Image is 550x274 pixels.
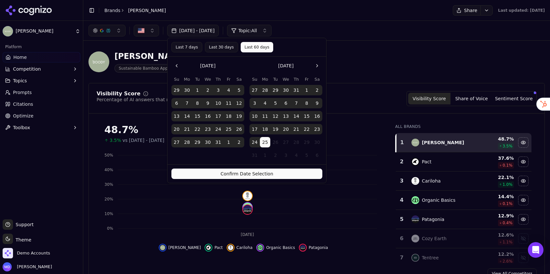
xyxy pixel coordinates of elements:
div: Percentage of AI answers that mention your brand [97,96,212,103]
img: boody [160,245,165,250]
button: Saturday, July 19th, 2025, selected [234,111,244,121]
div: [PERSON_NAME] [114,51,187,62]
button: Thursday, July 24th, 2025, selected [213,124,223,134]
button: Wednesday, August 6th, 2025, selected [281,98,291,108]
button: Thursday, July 3rd, 2025, selected [213,85,223,95]
button: Saturday, July 5th, 2025, selected [234,85,244,95]
tr: 3carilohaCariloha22.1%1.0%Hide cariloha data [396,171,531,191]
button: Sunday, June 29th, 2025, selected [171,85,182,95]
button: Topics [3,75,80,86]
button: Friday, August 1st, 2025, selected [302,85,312,95]
span: 3.5% [110,137,121,144]
th: Thursday [291,76,302,82]
button: Saturday, August 23rd, 2025, selected [312,124,322,134]
button: Saturday, August 2nd, 2025, selected [312,85,322,95]
tspan: [DATE] [241,232,254,237]
button: Thursday, August 14th, 2025, selected [291,111,302,121]
span: Topic: All [238,27,257,34]
button: Wednesday, July 9th, 2025, selected [203,98,213,108]
button: Visibility Score [408,93,450,104]
button: Hide cariloha data [227,244,253,252]
nav: breadcrumb [104,7,166,14]
span: 1.1 % [503,240,513,245]
img: US [138,27,144,34]
img: boody [411,139,419,146]
th: Wednesday [281,76,291,82]
span: Topics [13,77,27,84]
button: Go to the Next Month [312,61,322,71]
span: Sustainable Bamboo Apparel [114,64,180,73]
th: Sunday [249,76,260,82]
button: Competition [3,64,80,74]
table: July 2025 [171,76,244,147]
img: organic basics [258,245,263,250]
div: Tentree [422,254,439,261]
button: Saturday, August 16th, 2025, selected [312,111,322,121]
button: Thursday, August 21st, 2025, selected [291,124,302,134]
img: Boody [88,51,109,72]
div: 7 [398,254,405,262]
div: Visibility Score [97,91,141,96]
th: Monday [260,76,270,82]
div: Patagonia [422,216,444,223]
div: 3 [398,177,405,185]
div: Cozy Earth [422,235,447,242]
button: Tuesday, August 12th, 2025, selected [270,111,281,121]
img: cariloha [228,245,233,250]
span: Citations [13,101,33,107]
table: August 2025 [249,76,322,160]
button: Sunday, July 27th, 2025, selected [171,137,182,147]
button: Wednesday, July 2nd, 2025, selected [203,85,213,95]
button: Hide pact data [205,244,222,252]
img: organic basics [243,203,252,212]
th: Saturday [312,76,322,82]
span: Theme [13,237,31,242]
th: Saturday [234,76,244,82]
button: Go to the Previous Month [171,61,182,71]
div: Pact [422,158,432,165]
th: Thursday [213,76,223,82]
div: 22.1 % [479,174,514,181]
img: Demo Accounts [3,248,13,258]
button: Tuesday, July 29th, 2025, selected [270,85,281,95]
span: Demo Accounts [17,250,50,256]
span: Patagonia [309,245,328,250]
button: Monday, July 28th, 2025, selected [260,85,270,95]
img: pact [411,158,419,166]
a: Prompts [3,87,80,98]
img: Boody [3,26,13,36]
button: Sentiment Score [493,93,535,104]
button: Wednesday, August 20th, 2025, selected [281,124,291,134]
img: cariloha [411,177,419,185]
img: patagonia [300,245,305,250]
button: Monday, July 28th, 2025, selected [182,137,192,147]
span: Home [13,54,27,61]
span: 0.4 % [503,220,513,226]
button: Tuesday, July 15th, 2025, selected [192,111,203,121]
button: Confirm Date Selection [171,169,322,179]
span: 1.0 % [503,182,513,187]
tspan: 20% [104,197,113,201]
span: Pact [214,245,222,250]
img: patagonia [243,205,252,214]
img: cozy earth [411,235,419,242]
th: Sunday [171,76,182,82]
button: Tuesday, August 19th, 2025, selected [270,124,281,134]
tspan: 40% [104,168,113,172]
button: Today, Monday, August 25th, 2025, selected [260,137,270,147]
button: Sunday, July 13th, 2025, selected [171,111,182,121]
div: 48.7 % [479,136,514,142]
img: tentree [411,254,419,262]
div: Last updated: [DATE] [498,8,545,13]
button: Hide pact data [518,157,529,167]
span: [PERSON_NAME] [14,264,52,270]
span: [PERSON_NAME] [168,245,201,250]
button: Friday, July 11th, 2025, selected [223,98,234,108]
div: [PERSON_NAME] [422,139,464,146]
button: Saturday, July 12th, 2025, selected [234,98,244,108]
a: Brands [104,8,120,13]
img: cariloha [243,191,252,200]
span: 3.5 % [503,144,513,149]
button: Sunday, July 27th, 2025, selected [249,85,260,95]
th: Monday [182,76,192,82]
